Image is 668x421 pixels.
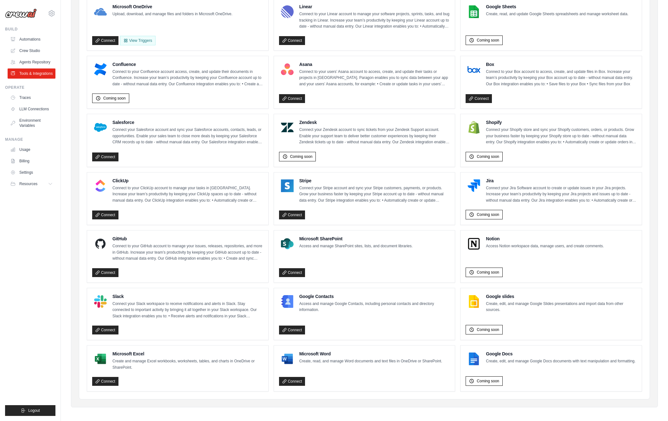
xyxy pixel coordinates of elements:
[94,237,107,250] img: GitHub Logo
[279,210,305,219] a: Connect
[112,293,263,300] h4: Slack
[477,270,499,275] span: Coming soon
[8,93,55,103] a: Traces
[92,210,118,219] a: Connect
[281,63,294,76] img: Asana Logo
[299,236,413,242] h4: Microsoft SharePoint
[486,243,604,249] p: Access Notion workspace data, manage users, and create comments.
[8,115,55,131] a: Environment Variables
[92,326,118,334] a: Connect
[5,85,55,90] div: Operate
[486,3,628,10] h4: Google Sheets
[468,179,480,192] img: Jira Logo
[477,212,499,217] span: Coming soon
[299,293,450,300] h4: Google Contacts
[299,243,413,249] p: Access and manage SharePoint sites, lists, and document libraries.
[8,46,55,56] a: Crew Studio
[486,351,635,357] h4: Google Docs
[299,127,450,146] p: Connect your Zendesk account to sync tickets from your Zendesk Support account. Enable your suppo...
[486,69,637,87] p: Connect to your Box account to access, create, and update files in Box. Increase your team’s prod...
[486,293,637,300] h4: Google slides
[112,243,263,262] p: Connect to your GitHub account to manage your issues, releases, repositories, and more in GitHub....
[28,408,40,413] span: Logout
[299,178,450,184] h4: Stripe
[279,377,305,386] a: Connect
[112,3,232,10] h4: Microsoft OneDrive
[112,351,263,357] h4: Microsoft Excel
[8,68,55,79] a: Tools & Integrations
[486,358,635,365] p: Create, edit, and manage Google Docs documents with text manipulation and formatting.
[112,178,263,184] h4: ClickUp
[299,351,442,357] h4: Microsoft Word
[112,236,263,242] h4: GitHub
[477,154,499,159] span: Coming soon
[112,185,263,204] p: Connect to your ClickUp account to manage your tasks in [GEOGRAPHIC_DATA]. Increase your team’s p...
[5,9,37,18] img: Logo
[279,94,305,103] a: Connect
[281,295,294,308] img: Google Contacts Logo
[486,61,637,68] h4: Box
[299,3,450,10] h4: Linear
[8,179,55,189] button: Resources
[94,295,107,308] img: Slack Logo
[486,301,637,313] p: Create, edit, and manage Google Slides presentations and import data from other sources.
[8,34,55,44] a: Automations
[94,353,107,365] img: Microsoft Excel Logo
[94,63,107,76] img: Confluence Logo
[8,145,55,155] a: Usage
[299,358,442,365] p: Create, read, and manage Word documents and text files in OneDrive or SharePoint.
[299,61,450,68] h4: Asana
[112,119,263,126] h4: Salesforce
[112,301,263,320] p: Connect your Slack workspace to receive notifications and alerts in Slack. Stay connected to impo...
[112,358,263,371] p: Create and manage Excel workbooks, worksheets, tables, and charts in OneDrive or SharePoint.
[468,5,480,18] img: Google Sheets Logo
[112,127,263,146] p: Connect your Salesforce account and sync your Salesforce accounts, contacts, leads, or opportunit...
[290,154,313,159] span: Coming soon
[8,104,55,114] a: LLM Connections
[94,179,107,192] img: ClickUp Logo
[94,5,107,18] img: Microsoft OneDrive Logo
[112,11,232,17] p: Upload, download, and manage files and folders in Microsoft OneDrive.
[299,119,450,126] h4: Zendesk
[468,295,480,308] img: Google slides Logo
[5,405,55,416] button: Logout
[468,353,480,365] img: Google Docs Logo
[486,11,628,17] p: Create, read, and update Google Sheets spreadsheets and manage worksheet data.
[5,27,55,32] div: Build
[468,237,480,250] img: Notion Logo
[94,121,107,134] img: Salesforce Logo
[8,156,55,166] a: Billing
[92,268,118,277] a: Connect
[279,268,305,277] a: Connect
[281,5,294,18] img: Linear Logo
[281,179,294,192] img: Stripe Logo
[92,36,118,45] a: Connect
[299,185,450,204] p: Connect your Stripe account and sync your Stripe customers, payments, or products. Grow your busi...
[8,57,55,67] a: Agents Repository
[92,152,118,161] a: Connect
[19,181,37,186] span: Resources
[299,69,450,87] p: Connect to your users’ Asana account to access, create, and update their tasks or projects in [GE...
[299,11,450,30] p: Connect to your Linear account to manage your software projects, sprints, tasks, and bug tracking...
[477,327,499,332] span: Coming soon
[486,127,637,146] p: Connect your Shopify store and sync your Shopify customers, orders, or products. Grow your busine...
[468,121,480,134] img: Shopify Logo
[279,326,305,334] a: Connect
[8,167,55,178] a: Settings
[112,69,263,87] p: Connect to your Confluence account access, create, and update their documents in Confluence. Incr...
[281,237,294,250] img: Microsoft SharePoint Logo
[486,119,637,126] h4: Shopify
[299,301,450,313] p: Access and manage Google Contacts, including personal contacts and directory information.
[486,185,637,204] p: Connect your Jira Software account to create or update issues in your Jira projects. Increase you...
[120,36,156,45] : View Triggers
[477,38,499,43] span: Coming soon
[5,137,55,142] div: Manage
[279,36,305,45] a: Connect
[486,236,604,242] h4: Notion
[112,61,263,68] h4: Confluence
[477,379,499,384] span: Coming soon
[486,178,637,184] h4: Jira
[92,377,118,386] a: Connect
[103,96,126,101] span: Coming soon
[468,63,480,76] img: Box Logo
